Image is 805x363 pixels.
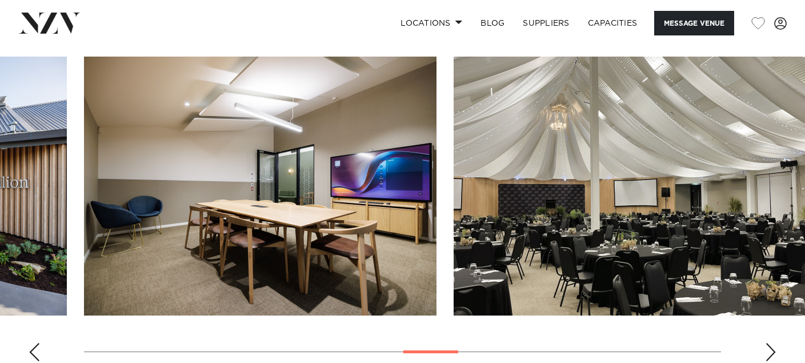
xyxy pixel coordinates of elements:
[579,11,647,35] a: Capacities
[18,13,81,33] img: nzv-logo.png
[471,11,514,35] a: BLOG
[654,11,734,35] button: Message Venue
[391,11,471,35] a: Locations
[514,11,578,35] a: SUPPLIERS
[84,57,436,316] swiper-slide: 11 / 20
